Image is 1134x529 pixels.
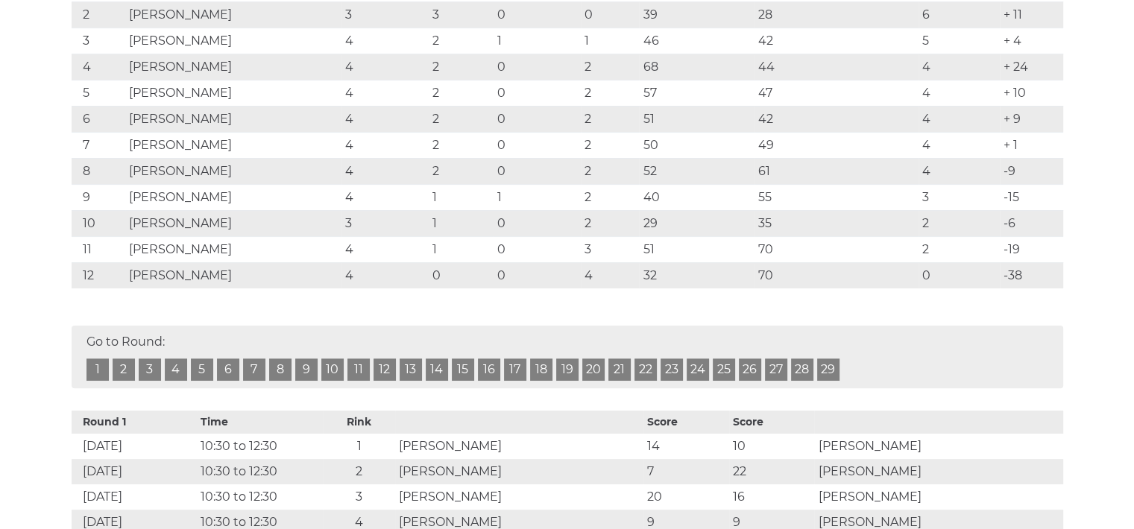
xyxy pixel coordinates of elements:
td: 10 [729,434,815,459]
td: 6 [72,106,125,132]
td: [PERSON_NAME] [395,434,643,459]
td: 52 [639,158,755,184]
a: 6 [217,358,239,381]
td: + 24 [1000,54,1062,80]
td: + 9 [1000,106,1062,132]
td: -19 [1000,236,1062,262]
td: 4 [341,54,429,80]
td: [PERSON_NAME] [125,132,341,158]
td: 49 [755,132,918,158]
td: 2 [581,54,639,80]
td: 9 [72,184,125,210]
td: 4 [341,184,429,210]
a: 14 [426,358,448,381]
td: 0 [494,106,582,132]
td: 42 [755,28,918,54]
td: -15 [1000,184,1062,210]
td: 2 [72,1,125,28]
a: 23 [661,358,683,381]
td: 29 [639,210,755,236]
td: [DATE] [72,434,198,459]
a: 24 [687,358,709,381]
td: 4 [341,106,429,132]
td: 1 [429,210,493,236]
td: 0 [494,236,582,262]
td: 2 [581,210,639,236]
td: 0 [919,262,1001,288]
a: 26 [739,358,761,381]
td: 4 [341,158,429,184]
td: + 11 [1000,1,1062,28]
th: Time [197,411,323,434]
td: 2 [429,80,493,106]
td: 0 [494,1,582,28]
td: 2 [429,106,493,132]
td: -6 [1000,210,1062,236]
td: [PERSON_NAME] [125,80,341,106]
a: 9 [295,358,318,381]
td: 1 [323,434,395,459]
a: 3 [139,358,161,381]
td: 51 [639,106,755,132]
td: 42 [755,106,918,132]
td: 1 [429,236,493,262]
td: 2 [581,106,639,132]
td: 2 [581,184,639,210]
td: 4 [919,158,1001,184]
td: 7 [72,132,125,158]
td: 40 [639,184,755,210]
td: 4 [341,132,429,158]
td: 50 [639,132,755,158]
th: Score [729,411,815,434]
td: 7 [643,459,729,484]
td: 70 [755,262,918,288]
a: 28 [791,358,813,381]
td: [DATE] [72,459,198,484]
td: 51 [639,236,755,262]
td: 2 [429,158,493,184]
td: 57 [639,80,755,106]
td: 4 [581,262,639,288]
td: -38 [1000,262,1062,288]
td: 1 [494,28,582,54]
td: [PERSON_NAME] [395,459,643,484]
a: 29 [817,358,840,381]
td: 14 [643,434,729,459]
a: 16 [478,358,500,381]
td: 0 [494,54,582,80]
td: [PERSON_NAME] [125,236,341,262]
td: 5 [72,80,125,106]
td: 3 [341,1,429,28]
a: 13 [400,358,422,381]
td: 11 [72,236,125,262]
td: 61 [755,158,918,184]
td: 2 [581,80,639,106]
td: 3 [429,1,493,28]
td: [PERSON_NAME] [125,158,341,184]
td: [PERSON_NAME] [814,459,1062,484]
td: 0 [494,210,582,236]
td: 46 [639,28,755,54]
a: 1 [86,358,109,381]
td: -9 [1000,158,1062,184]
td: + 1 [1000,132,1062,158]
td: + 4 [1000,28,1062,54]
a: 11 [347,358,370,381]
td: 39 [639,1,755,28]
td: 4 [72,54,125,80]
td: [PERSON_NAME] [125,210,341,236]
td: 3 [323,484,395,510]
td: 2 [919,210,1001,236]
td: 0 [494,80,582,106]
td: 1 [581,28,639,54]
td: 10:30 to 12:30 [197,434,323,459]
a: 27 [765,358,787,381]
td: 0 [494,132,582,158]
td: 55 [755,184,918,210]
td: 3 [919,184,1001,210]
td: 10 [72,210,125,236]
td: 4 [341,236,429,262]
td: [PERSON_NAME] [125,106,341,132]
td: 70 [755,236,918,262]
a: 15 [452,358,474,381]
